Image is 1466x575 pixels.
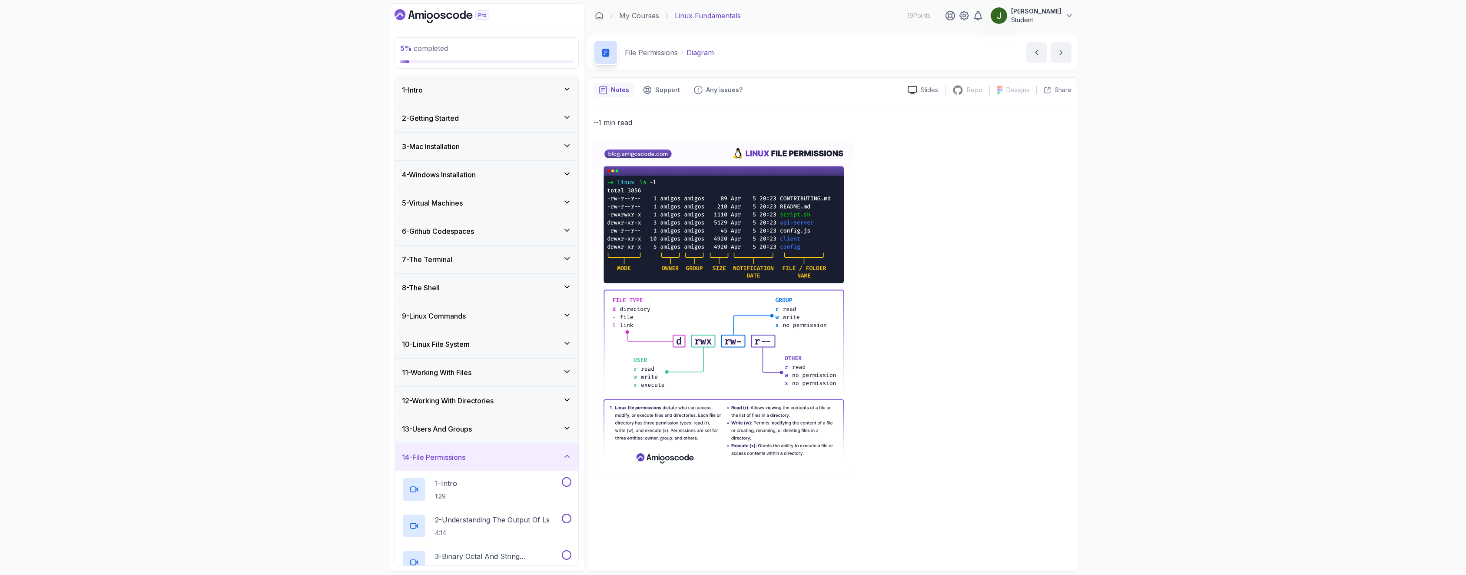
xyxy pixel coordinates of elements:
p: 1 - Intro [435,478,457,489]
h3: 6 - Github Codespaces [402,226,474,236]
p: Support [655,86,680,94]
a: Dashboard [395,9,509,23]
p: 1:29 [435,492,457,501]
p: Diagram [687,47,714,58]
p: 3:47 [435,565,560,574]
h3: 12 - Working With Directories [402,396,494,406]
button: 2-Getting Started [395,104,578,132]
button: 3-Binary Octal And String Representation3:47 [402,550,571,575]
a: My Courses [619,10,659,21]
h3: 9 - Linux Commands [402,311,466,321]
p: Repo [967,86,982,94]
h3: 2 - Getting Started [402,113,459,123]
p: Any issues? [706,86,743,94]
button: 1-Intro [395,76,578,104]
span: 5 % [400,44,412,53]
p: Designs [1006,86,1029,94]
h3: 10 - Linux File System [402,339,470,349]
p: Student [1011,16,1061,24]
img: File Permissions [594,143,854,475]
button: 7-The Terminal [395,246,578,273]
button: 12-Working With Directories [395,387,578,415]
p: Linux Fundamentals [675,10,741,21]
button: user profile image[PERSON_NAME]Student [990,7,1074,24]
button: 1-Intro1:29 [402,477,571,502]
button: 2-Understanding The Output Of ls4:14 [402,514,571,538]
button: 10-Linux File System [395,330,578,358]
p: [PERSON_NAME] [1011,7,1061,16]
p: ~1 min read [594,116,1071,129]
button: Feedback button [689,83,748,97]
button: 4-Windows Installation [395,161,578,189]
button: previous content [1026,42,1047,63]
p: File Permissions [625,47,678,58]
img: user profile image [991,7,1007,24]
h3: 1 - Intro [402,85,423,95]
h3: 7 - The Terminal [402,254,452,265]
h3: 14 - File Permissions [402,452,465,462]
p: 19 Points [907,11,931,20]
p: 3 - Binary Octal And String Representation [435,551,560,562]
a: Slides [901,86,945,95]
button: 9-Linux Commands [395,302,578,330]
a: Dashboard [595,11,604,20]
h3: 5 - Virtual Machines [402,198,463,208]
button: 8-The Shell [395,274,578,302]
h3: 13 - Users And Groups [402,424,472,434]
p: 4:14 [435,528,550,537]
p: Share [1055,86,1071,94]
p: Notes [611,86,629,94]
p: 2 - Understanding The Output Of ls [435,515,550,525]
button: 14-File Permissions [395,443,578,471]
button: 5-Virtual Machines [395,189,578,217]
button: 6-Github Codespaces [395,217,578,245]
span: completed [400,44,448,53]
h3: 3 - Mac Installation [402,141,460,152]
h3: 11 - Working With Files [402,367,471,378]
button: next content [1051,42,1071,63]
button: Share [1036,86,1071,94]
h3: 8 - The Shell [402,283,440,293]
button: Support button [638,83,685,97]
button: notes button [594,83,634,97]
h3: 4 - Windows Installation [402,170,476,180]
button: 11-Working With Files [395,359,578,386]
p: Slides [921,86,938,94]
button: 13-Users And Groups [395,415,578,443]
button: 3-Mac Installation [395,133,578,160]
